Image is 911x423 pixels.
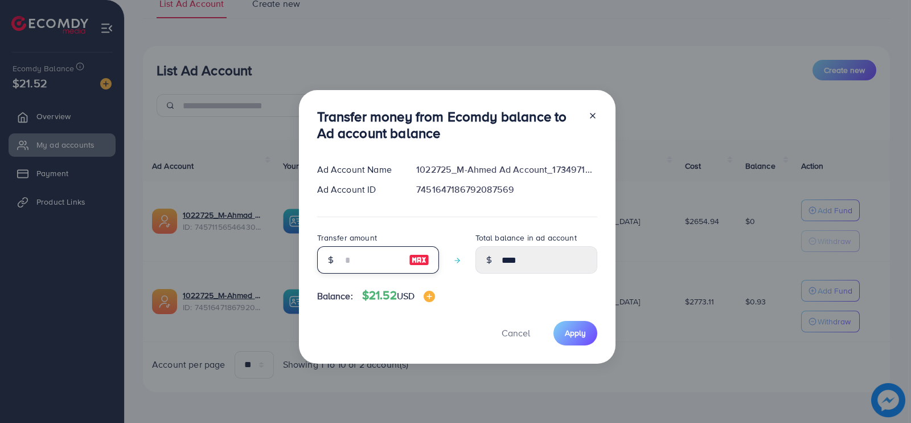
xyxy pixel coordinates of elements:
[308,183,408,196] div: Ad Account ID
[397,290,415,302] span: USD
[475,232,577,243] label: Total balance in ad account
[553,321,597,345] button: Apply
[407,183,606,196] div: 7451647186792087569
[502,327,530,339] span: Cancel
[317,232,377,243] label: Transfer amount
[487,321,544,345] button: Cancel
[317,108,579,141] h3: Transfer money from Ecomdy balance to Ad account balance
[424,291,435,302] img: image
[565,327,586,339] span: Apply
[409,253,429,267] img: image
[407,163,606,176] div: 1022725_M-Ahmed Ad Account_1734971817368
[317,290,353,303] span: Balance:
[308,163,408,176] div: Ad Account Name
[362,288,435,303] h4: $21.52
